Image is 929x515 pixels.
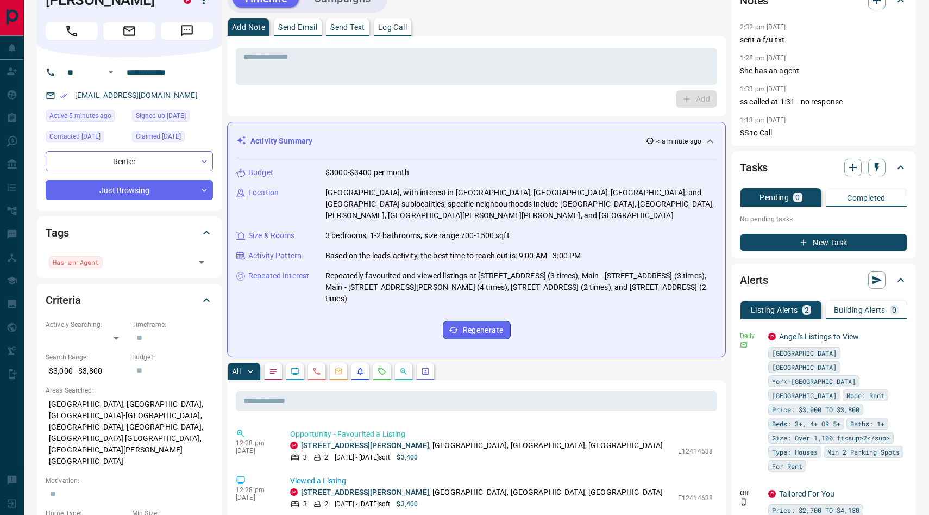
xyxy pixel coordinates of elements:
p: Add Note [232,23,265,31]
h2: Alerts [740,271,768,289]
p: [GEOGRAPHIC_DATA], with interest in [GEOGRAPHIC_DATA], [GEOGRAPHIC_DATA]-[GEOGRAPHIC_DATA], and [... [325,187,717,221]
p: Building Alerts [834,306,886,314]
svg: Requests [378,367,386,376]
p: Budget: [132,352,213,362]
p: E12414638 [678,446,713,456]
a: [EMAIL_ADDRESS][DOMAIN_NAME] [75,91,198,100]
p: $3,400 [397,452,418,462]
p: Send Email [278,23,317,31]
p: Opportunity - Favourited a Listing [290,429,713,440]
p: Actively Searching: [46,320,127,330]
p: 2 [324,499,328,509]
div: Wed Oct 15 2025 [46,110,127,125]
span: [GEOGRAPHIC_DATA] [772,348,837,358]
span: York-[GEOGRAPHIC_DATA] [772,376,856,387]
p: Activity Pattern [248,250,302,262]
div: Thu Oct 02 2025 [46,131,127,146]
svg: Calls [312,367,321,376]
p: [DATE] [236,447,274,455]
div: Tags [46,220,213,246]
p: 12:28 pm [236,439,274,447]
p: [DATE] - [DATE] sqft [335,499,390,509]
p: Areas Searched: [46,386,213,395]
p: Log Call [378,23,407,31]
div: Renter [46,151,213,171]
span: Message [161,22,213,40]
span: Has an Agent [53,257,99,268]
span: Beds: 3+, 4+ OR 5+ [772,418,840,429]
svg: Agent Actions [421,367,430,376]
svg: Emails [334,367,343,376]
p: Timeframe: [132,320,213,330]
p: Daily [740,331,762,341]
p: Activity Summary [250,135,312,147]
p: [GEOGRAPHIC_DATA], [GEOGRAPHIC_DATA], [GEOGRAPHIC_DATA]-[GEOGRAPHIC_DATA], [GEOGRAPHIC_DATA], [GE... [46,395,213,470]
span: Contacted [DATE] [49,131,101,142]
p: No pending tasks [740,211,907,227]
span: [GEOGRAPHIC_DATA] [772,390,837,401]
svg: Lead Browsing Activity [291,367,299,376]
p: Listing Alerts [751,306,798,314]
p: sent a f/u txt [740,34,907,46]
p: Motivation: [46,476,213,486]
p: Search Range: [46,352,127,362]
p: E12414638 [678,493,713,503]
p: $3000-$3400 per month [325,167,409,178]
p: 2 [324,452,328,462]
p: Completed [847,194,886,202]
a: Tailored For You [779,489,834,498]
p: Location [248,187,279,198]
h2: Tasks [740,159,768,176]
a: Angel's Listings to View [779,332,859,341]
span: Size: Over 1,100 ft<sup>2</sup> [772,432,890,443]
p: < a minute ago [656,136,701,146]
p: SS to Call [740,127,907,139]
svg: Email [740,341,748,349]
p: Send Text [330,23,365,31]
span: Min 2 Parking Spots [827,446,900,457]
div: Criteria [46,287,213,313]
div: Just Browsing [46,180,213,200]
span: Mode: Rent [846,390,884,401]
svg: Opportunities [399,367,408,376]
div: property.ca [290,442,298,449]
p: Off [740,488,762,498]
a: [STREET_ADDRESS][PERSON_NAME] [301,488,429,497]
p: 1:28 pm [DATE] [740,54,786,62]
span: Baths: 1+ [850,418,884,429]
p: Viewed a Listing [290,475,713,487]
p: 3 bedrooms, 1-2 bathrooms, size range 700-1500 sqft [325,230,510,241]
p: All [232,368,241,375]
p: , [GEOGRAPHIC_DATA], [GEOGRAPHIC_DATA], [GEOGRAPHIC_DATA] [301,440,663,451]
p: , [GEOGRAPHIC_DATA], [GEOGRAPHIC_DATA], [GEOGRAPHIC_DATA] [301,487,663,498]
p: Based on the lead's activity, the best time to reach out is: 9:00 AM - 3:00 PM [325,250,581,262]
span: Call [46,22,98,40]
button: Open [194,255,209,270]
h2: Tags [46,224,68,241]
p: 3 [303,499,307,509]
span: Email [103,22,155,40]
h2: Criteria [46,291,81,309]
div: Wed Oct 01 2025 [132,110,213,125]
p: 1:13 pm [DATE] [740,116,786,124]
svg: Notes [269,367,278,376]
div: Tasks [740,154,907,181]
p: 0 [795,194,800,201]
p: Pending [759,194,789,201]
p: 2:32 pm [DATE] [740,23,786,31]
p: She has an agent [740,65,907,77]
p: $3,400 [397,499,418,509]
p: ss called at 1:31 - no response [740,96,907,108]
p: Budget [248,167,273,178]
svg: Listing Alerts [356,367,365,376]
div: property.ca [290,488,298,496]
span: Type: Houses [772,446,818,457]
p: 12:28 pm [236,486,274,494]
svg: Push Notification Only [740,498,748,506]
div: property.ca [768,333,776,340]
button: New Task [740,234,907,251]
p: 3 [303,452,307,462]
div: Alerts [740,267,907,293]
span: Price: $3,000 TO $3,800 [772,404,859,415]
span: Claimed [DATE] [136,131,181,142]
